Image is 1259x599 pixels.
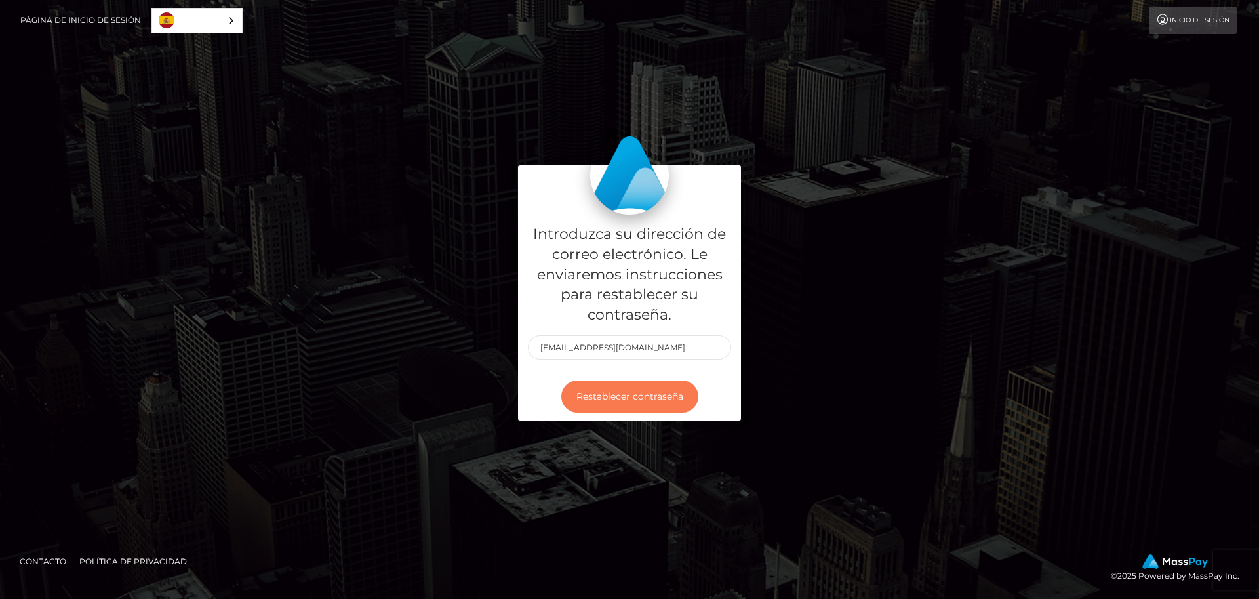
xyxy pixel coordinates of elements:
[1149,7,1237,34] a: Inicio de sesión
[561,381,698,413] button: Restablecer contraseña
[20,7,141,34] a: Página de inicio de sesión
[590,136,669,215] img: MassPay Login
[74,551,192,571] a: Política de privacidad
[528,335,731,360] input: Correo electrónico...
[1142,554,1208,569] img: MassPay
[14,551,71,571] a: Contacto
[151,8,243,33] aside: Language selected: Español
[152,9,242,33] a: Español
[151,8,243,33] div: Language
[528,224,731,325] h5: Introduzca su dirección de correo electrónico. Le enviaremos instrucciones para restablecer su co...
[1111,554,1249,583] div: © 2025 Powered by MassPay Inc.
